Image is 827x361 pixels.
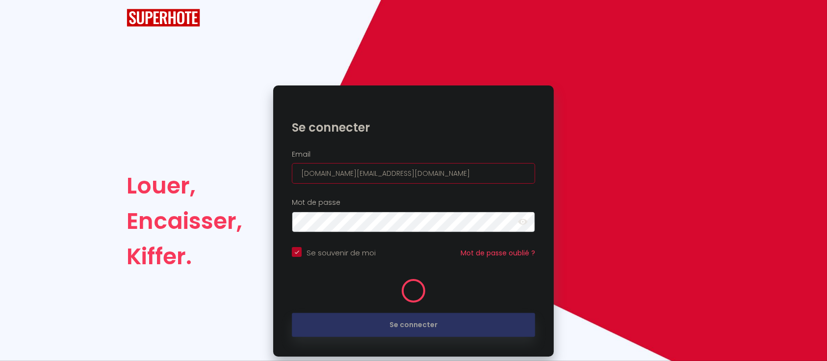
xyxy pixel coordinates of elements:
div: Louer, [127,168,242,203]
h2: Mot de passe [292,198,535,207]
button: Ouvrir le widget de chat LiveChat [8,4,37,33]
h2: Email [292,150,535,159]
img: SuperHote logo [127,9,200,27]
button: Se connecter [292,313,535,337]
a: Mot de passe oublié ? [461,248,535,258]
div: Encaisser, [127,203,242,239]
input: Ton Email [292,163,535,184]
h1: Se connecter [292,120,535,135]
div: Kiffer. [127,239,242,274]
